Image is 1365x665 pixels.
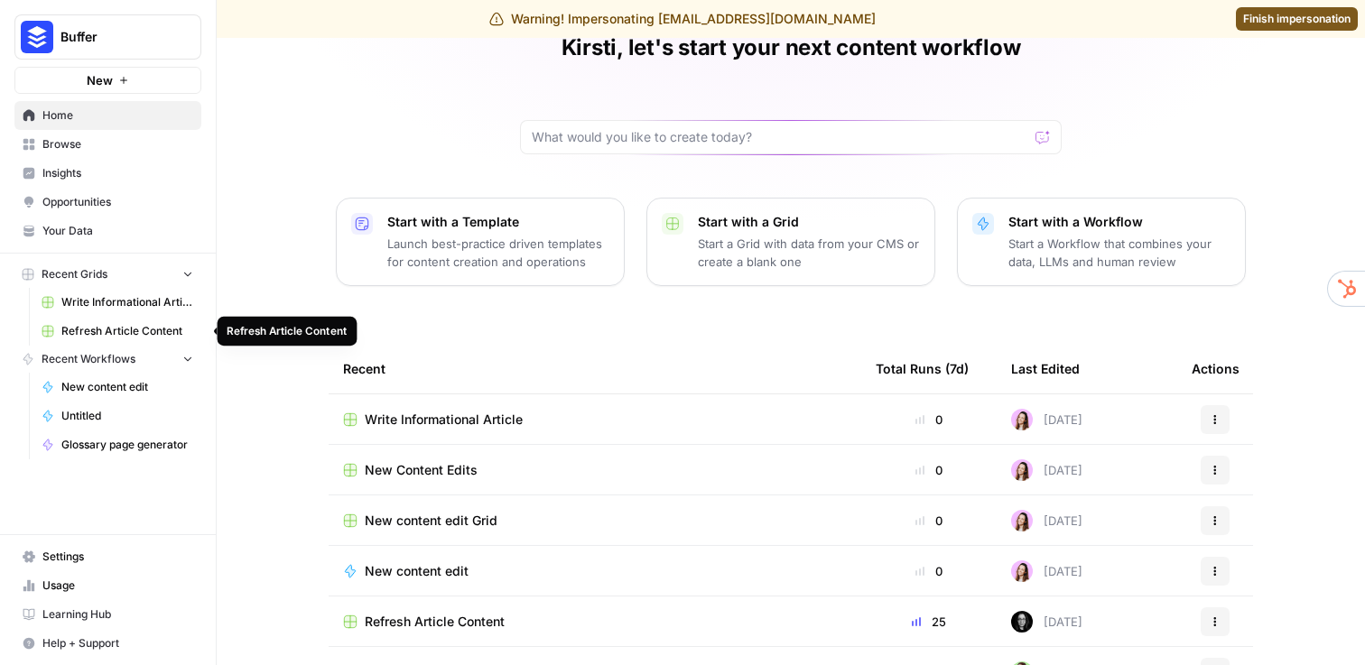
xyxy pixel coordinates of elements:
a: New content edit Grid [343,512,847,530]
p: Start a Grid with data from your CMS or create a blank one [698,235,920,271]
a: Insights [14,159,201,188]
div: 0 [876,411,982,429]
a: Browse [14,130,201,159]
span: New content edit Grid [365,512,497,530]
div: Last Edited [1011,344,1080,393]
span: Glossary page generator [61,437,193,453]
span: Refresh Article Content [365,613,505,631]
div: Recent [343,344,847,393]
span: New content edit [365,562,469,580]
a: Write Informational Article [343,411,847,429]
p: Start with a Grid [698,213,920,231]
button: Start with a GridStart a Grid with data from your CMS or create a blank one [646,198,935,286]
a: Home [14,101,201,130]
span: Browse [42,136,193,152]
a: New content edit [343,562,847,580]
span: Recent Workflows [42,351,135,367]
div: [DATE] [1011,409,1082,430]
div: 0 [876,512,982,530]
div: Refresh Article Content [227,323,347,339]
div: Actions [1192,344,1240,393]
img: o4c4a4o90o83bn86q5qhmptew9xs [1011,611,1033,633]
a: Refresh Article Content [33,317,201,346]
button: Start with a WorkflowStart a Workflow that combines your data, LLMs and human review [957,198,1246,286]
img: 6eohlkvfyuj7ut2wjerunczchyi7 [1011,510,1033,531]
span: New [87,71,113,89]
p: Start with a Template [387,213,609,231]
img: 6eohlkvfyuj7ut2wjerunczchyi7 [1011,560,1033,582]
a: Glossary page generator [33,430,201,459]
span: Usage [42,577,193,594]
p: Start a Workflow that combines your data, LLMs and human review [1008,235,1230,271]
img: 6eohlkvfyuj7ut2wjerunczchyi7 [1011,459,1033,481]
span: Opportunities [42,194,193,210]
div: Warning! Impersonating [EMAIL_ADDRESS][DOMAIN_NAME] [489,10,876,28]
span: New Content Edits [365,461,478,479]
a: New content edit [33,373,201,402]
img: 6eohlkvfyuj7ut2wjerunczchyi7 [1011,409,1033,430]
span: Refresh Article Content [61,323,193,339]
div: Total Runs (7d) [876,344,969,393]
p: Start with a Workflow [1008,213,1230,231]
a: Your Data [14,217,201,245]
a: Refresh Article Content [343,613,847,631]
span: Learning Hub [42,606,193,623]
button: Recent Workflows [14,346,201,373]
span: Your Data [42,223,193,239]
div: [DATE] [1011,459,1082,481]
h1: Kirsti, let's start your next content workflow [562,33,1021,62]
a: Finish impersonation [1236,7,1358,31]
a: Learning Hub [14,600,201,629]
div: 0 [876,461,982,479]
span: Finish impersonation [1243,11,1351,27]
span: Help + Support [42,635,193,651]
a: Settings [14,542,201,571]
button: Recent Grids [14,261,201,288]
button: Start with a TemplateLaunch best-practice driven templates for content creation and operations [336,198,625,286]
span: Recent Grids [42,266,107,282]
span: Insights [42,165,193,181]
a: Untitled [33,402,201,430]
span: New content edit [61,379,193,395]
a: Write Informational Article [33,288,201,317]
div: [DATE] [1011,611,1082,633]
a: Opportunities [14,188,201,217]
span: Settings [42,549,193,565]
span: Write Informational Article [61,294,193,310]
span: Untitled [61,408,193,424]
input: What would you like to create today? [532,128,1028,146]
div: [DATE] [1011,510,1082,531]
button: New [14,67,201,94]
div: [DATE] [1011,560,1082,582]
button: Workspace: Buffer [14,14,201,60]
span: Write Informational Article [365,411,523,429]
span: Home [42,107,193,124]
a: Usage [14,571,201,600]
p: Launch best-practice driven templates for content creation and operations [387,235,609,271]
img: Buffer Logo [21,21,53,53]
div: 0 [876,562,982,580]
a: New Content Edits [343,461,847,479]
button: Help + Support [14,629,201,658]
span: Buffer [60,28,170,46]
div: 25 [876,613,982,631]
